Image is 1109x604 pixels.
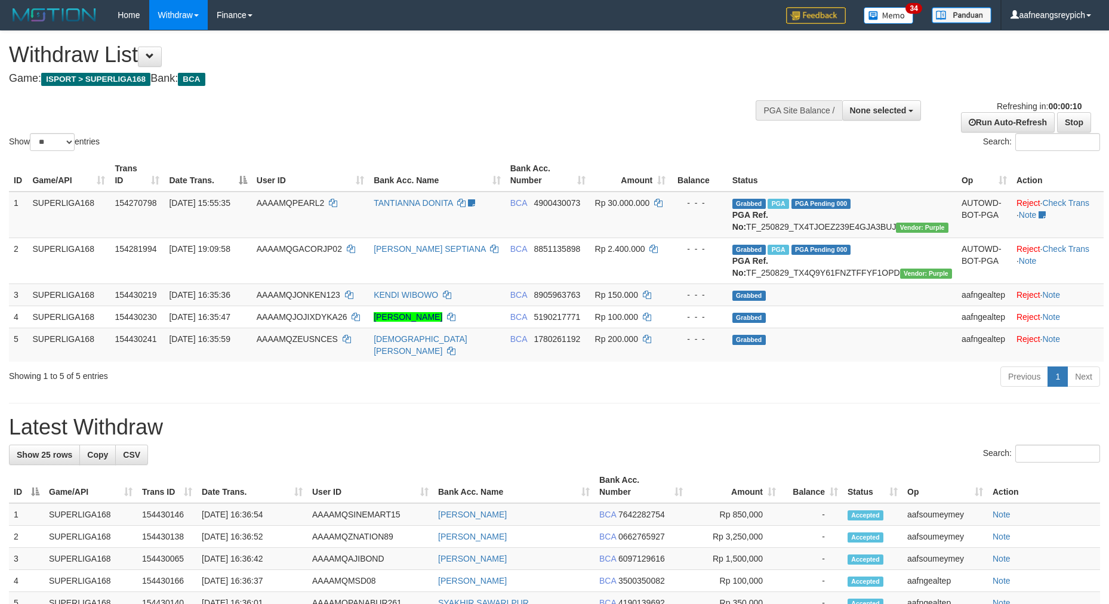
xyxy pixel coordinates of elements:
[595,244,645,254] span: Rp 2.400.000
[307,548,433,570] td: AAAAMQAJIBOND
[599,576,616,585] span: BCA
[169,198,230,208] span: [DATE] 15:55:35
[957,328,1012,362] td: aafngealtep
[732,245,766,255] span: Grabbed
[115,244,156,254] span: 154281994
[506,158,590,192] th: Bank Acc. Number: activate to sort column ascending
[257,244,342,254] span: AAAAMQGACORJP02
[433,469,594,503] th: Bank Acc. Name: activate to sort column ascending
[169,244,230,254] span: [DATE] 19:09:58
[732,210,768,232] b: PGA Ref. No:
[932,7,991,23] img: panduan.png
[728,158,957,192] th: Status
[110,158,164,192] th: Trans ID: activate to sort column ascending
[1042,244,1089,254] a: Check Trans
[599,532,616,541] span: BCA
[9,445,80,465] a: Show 25 rows
[1016,334,1040,344] a: Reject
[27,306,110,328] td: SUPERLIGA168
[1000,366,1048,387] a: Previous
[307,570,433,592] td: AAAAMQMSD08
[675,197,723,209] div: - - -
[137,570,197,592] td: 154430166
[438,532,507,541] a: [PERSON_NAME]
[44,548,137,570] td: SUPERLIGA168
[618,576,665,585] span: Copy 3500350082 to clipboard
[197,570,307,592] td: [DATE] 16:36:37
[1016,244,1040,254] a: Reject
[618,532,665,541] span: Copy 0662765927 to clipboard
[850,106,907,115] span: None selected
[438,554,507,563] a: [PERSON_NAME]
[534,334,580,344] span: Copy 1780261192 to clipboard
[197,548,307,570] td: [DATE] 16:36:42
[510,290,527,300] span: BCA
[169,290,230,300] span: [DATE] 16:35:36
[902,469,988,503] th: Op: activate to sort column ascending
[1016,290,1040,300] a: Reject
[848,577,883,587] span: Accepted
[252,158,369,192] th: User ID: activate to sort column ascending
[9,328,27,362] td: 5
[9,306,27,328] td: 4
[732,313,766,323] span: Grabbed
[957,238,1012,283] td: AUTOWD-BOT-PGA
[123,450,140,460] span: CSV
[438,576,507,585] a: [PERSON_NAME]
[438,510,507,519] a: [PERSON_NAME]
[1042,334,1060,344] a: Note
[957,158,1012,192] th: Op: activate to sort column ascending
[756,100,842,121] div: PGA Site Balance /
[79,445,116,465] a: Copy
[1012,328,1104,362] td: ·
[1012,192,1104,238] td: · ·
[137,503,197,526] td: 154430146
[1048,366,1068,387] a: 1
[1019,210,1037,220] a: Note
[197,503,307,526] td: [DATE] 16:36:54
[27,238,110,283] td: SUPERLIGA168
[115,334,156,344] span: 154430241
[791,245,851,255] span: PGA Pending
[137,469,197,503] th: Trans ID: activate to sort column ascending
[9,526,44,548] td: 2
[374,198,453,208] a: TANTIANNA DONITA
[590,158,671,192] th: Amount: activate to sort column ascending
[1019,256,1037,266] a: Note
[599,510,616,519] span: BCA
[670,158,728,192] th: Balance
[675,243,723,255] div: - - -
[1012,306,1104,328] td: ·
[848,554,883,565] span: Accepted
[41,73,150,86] span: ISPORT > SUPERLIGA168
[993,554,1011,563] a: Note
[902,503,988,526] td: aafsoumeymey
[510,198,527,208] span: BCA
[896,223,948,233] span: Vendor URL: https://trx4.1velocity.biz
[27,158,110,192] th: Game/API: activate to sort column ascending
[9,548,44,570] td: 3
[307,503,433,526] td: AAAAMQSINEMART15
[1042,312,1060,322] a: Note
[115,198,156,208] span: 154270798
[728,238,957,283] td: TF_250829_TX4Q9Y61FNZTFFYF1OPD
[768,245,788,255] span: Marked by aafnonsreyleab
[688,469,781,503] th: Amount: activate to sort column ascending
[786,7,846,24] img: Feedback.jpg
[732,256,768,278] b: PGA Ref. No:
[9,43,728,67] h1: Withdraw List
[848,510,883,520] span: Accepted
[983,445,1100,463] label: Search:
[902,570,988,592] td: aafngealtep
[9,6,100,24] img: MOTION_logo.png
[957,192,1012,238] td: AUTOWD-BOT-PGA
[534,312,580,322] span: Copy 5190217771 to clipboard
[9,192,27,238] td: 1
[599,554,616,563] span: BCA
[997,101,1082,111] span: Refreshing in:
[728,192,957,238] td: TF_250829_TX4TJOEZ239E4GJA3BUJ
[17,450,72,460] span: Show 25 rows
[137,526,197,548] td: 154430138
[900,269,952,279] span: Vendor URL: https://trx4.1velocity.biz
[993,532,1011,541] a: Note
